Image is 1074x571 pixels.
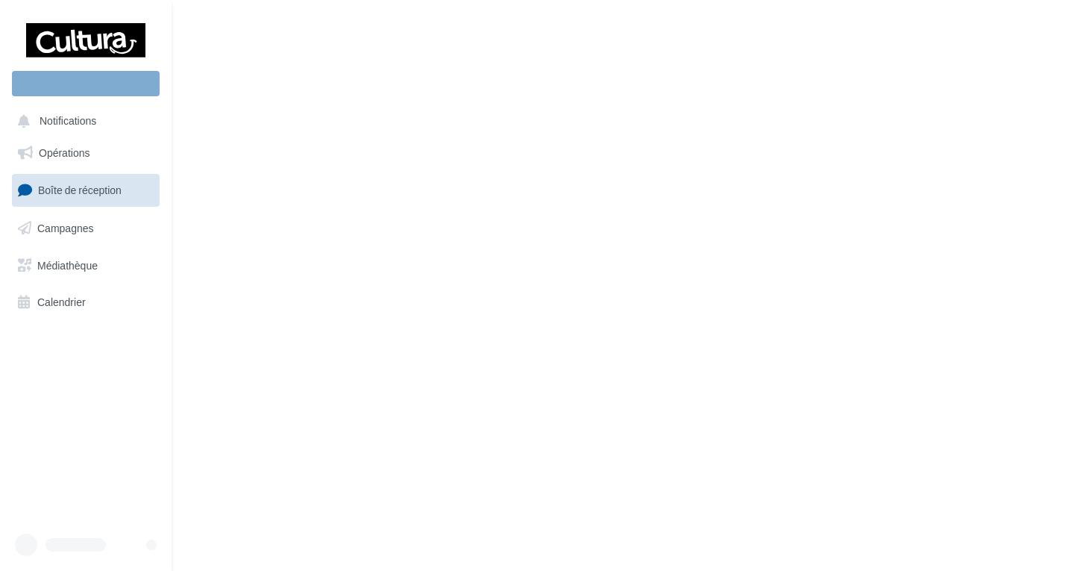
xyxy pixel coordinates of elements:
a: Calendrier [9,287,163,318]
span: Campagnes [37,222,94,234]
span: Opérations [39,146,89,159]
span: Boîte de réception [38,184,122,196]
a: Médiathèque [9,250,163,281]
div: Nouvelle campagne [12,71,160,96]
span: Médiathèque [37,258,98,271]
a: Opérations [9,137,163,169]
span: Notifications [40,115,96,128]
span: Calendrier [37,296,86,308]
a: Campagnes [9,213,163,244]
a: Boîte de réception [9,174,163,206]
